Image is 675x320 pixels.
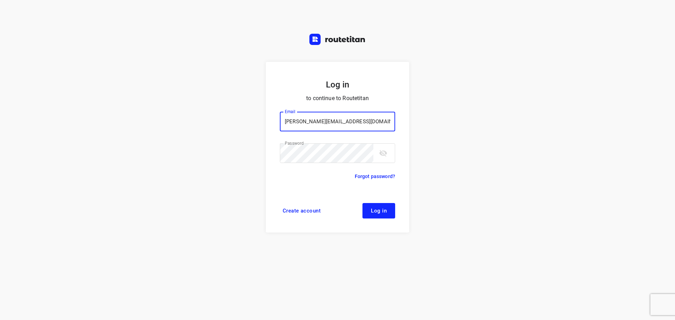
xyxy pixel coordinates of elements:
button: toggle password visibility [376,146,390,160]
a: Forgot password? [355,172,395,181]
img: Routetitan [309,34,366,45]
span: Create account [283,208,321,214]
span: Log in [371,208,387,214]
p: to continue to Routetitan [280,93,395,103]
a: Routetitan [309,34,366,47]
button: Log in [362,203,395,218]
h5: Log in [280,79,395,91]
a: Create account [280,203,323,218]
